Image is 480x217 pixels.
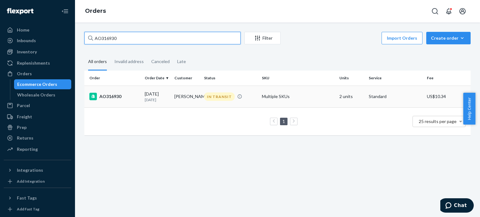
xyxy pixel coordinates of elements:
div: Integrations [17,167,43,173]
a: Parcel [4,101,71,111]
div: IN TRANSIT [204,92,235,101]
th: Order [84,71,142,86]
div: Inbounds [17,37,36,44]
button: Open notifications [442,5,455,17]
a: Page 1 is your current page [281,119,286,124]
div: Prep [17,124,27,131]
th: Fee [424,71,471,86]
div: AO316930 [89,93,140,100]
input: Search orders [84,32,241,44]
button: Open account menu [456,5,469,17]
div: Returns [17,135,33,141]
a: Inbounds [4,36,71,46]
a: Add Integration [4,178,71,185]
div: Freight [17,114,32,120]
iframe: Opens a widget where you can chat to one of our agents [440,198,474,214]
div: Wholesale Orders [17,92,55,98]
button: Integrations [4,165,71,175]
td: US$10.34 [424,86,471,107]
a: Reporting [4,144,71,154]
button: Create order [426,32,471,44]
button: Fast Tags [4,193,71,203]
a: Replenishments [4,58,71,68]
a: Prep [4,122,71,132]
span: 25 results per page [419,119,457,124]
a: Ecommerce Orders [14,79,72,89]
div: Home [17,27,29,33]
th: SKU [259,71,337,86]
a: Add Fast Tag [4,205,71,213]
div: Customer [174,75,199,81]
div: Fast Tags [17,195,37,201]
button: Import Orders [382,32,422,44]
a: Inventory [4,47,71,57]
th: Service [366,71,424,86]
p: [DATE] [145,97,169,102]
ol: breadcrumbs [80,2,111,20]
a: Returns [4,133,71,143]
p: Standard [369,93,422,100]
th: Units [337,71,367,86]
th: Status [202,71,259,86]
a: Orders [85,7,106,14]
button: Help Center [463,93,475,125]
td: 2 units [337,86,367,107]
div: Filter [245,35,280,41]
a: Freight [4,112,71,122]
button: Filter [244,32,281,44]
th: Order Date [142,71,172,86]
td: [PERSON_NAME] [172,86,202,107]
div: Canceled [151,53,170,70]
button: Open Search Box [429,5,441,17]
div: [DATE] [145,91,169,102]
div: Replenishments [17,60,50,66]
button: Close Navigation [59,5,71,17]
img: Flexport logo [7,8,33,14]
div: Add Fast Tag [17,206,39,212]
div: Parcel [17,102,30,109]
div: Reporting [17,146,38,152]
td: Multiple SKUs [259,86,337,107]
a: Orders [4,69,71,79]
div: Orders [17,71,32,77]
div: Inventory [17,49,37,55]
div: Create order [431,35,466,41]
div: Add Integration [17,179,45,184]
div: Ecommerce Orders [17,81,57,87]
div: Late [177,53,186,70]
div: Invalid address [114,53,144,70]
a: Wholesale Orders [14,90,72,100]
a: Home [4,25,71,35]
div: All orders [88,53,107,71]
